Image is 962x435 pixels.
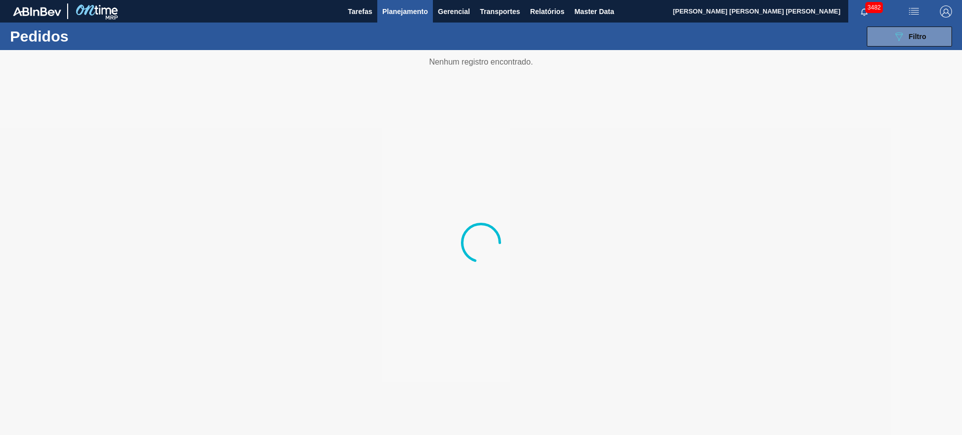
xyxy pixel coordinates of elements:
[480,6,520,18] span: Transportes
[848,5,880,19] button: Notificações
[438,6,470,18] span: Gerencial
[348,6,372,18] span: Tarefas
[909,33,926,41] span: Filtro
[530,6,564,18] span: Relatórios
[865,2,883,13] span: 3482
[13,7,61,16] img: TNhmsLtSVTkK8tSr43FrP2fwEKptu5GPRR3wAAAABJRU5ErkJggg==
[382,6,428,18] span: Planejamento
[940,6,952,18] img: Logout
[867,27,952,47] button: Filtro
[908,6,920,18] img: userActions
[574,6,614,18] span: Master Data
[10,31,160,42] h1: Pedidos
